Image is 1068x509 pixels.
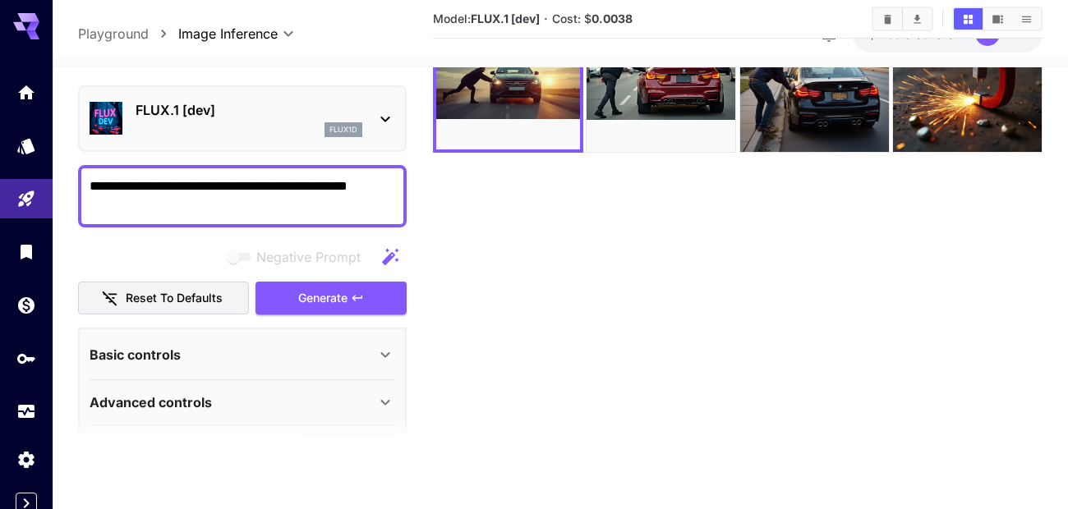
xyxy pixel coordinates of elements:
[544,9,548,29] p: ·
[592,11,633,25] b: 0.0038
[256,247,361,267] span: Negative Prompt
[16,348,36,369] div: API Keys
[552,11,633,25] span: Cost: $
[954,8,983,30] button: Show media in grid view
[16,131,36,151] div: Models
[903,8,932,30] button: Download All
[433,11,540,25] span: Model:
[298,288,348,309] span: Generate
[1012,8,1041,30] button: Show media in list view
[905,27,962,41] span: credits left
[471,11,540,25] b: FLUX.1 [dev]
[90,392,212,412] p: Advanced controls
[329,124,357,135] p: flux1d
[16,396,36,416] div: Usage
[90,345,181,365] p: Basic controls
[16,295,36,315] div: Wallet
[983,8,1012,30] button: Show media in video view
[90,383,395,422] div: Advanced controls
[136,100,362,120] p: FLUX.1 [dev]
[436,6,580,149] img: Z
[740,3,889,152] img: 9k=
[90,335,395,374] div: Basic controls
[868,27,905,41] span: $2.00
[90,94,395,144] div: FLUX.1 [dev]flux1d
[16,449,36,470] div: Settings
[16,82,36,103] div: Home
[893,3,1042,152] img: 9k=
[223,246,374,267] span: Negative prompts are not compatible with the selected model.
[16,189,36,209] div: Playground
[255,282,407,315] button: Generate
[78,282,249,315] button: Reset to defaults
[587,3,735,152] img: 9k=
[873,8,902,30] button: Clear All
[16,241,36,262] div: Library
[78,24,178,44] nav: breadcrumb
[78,24,149,44] a: Playground
[872,7,933,31] div: Clear AllDownload All
[952,7,1043,31] div: Show media in grid viewShow media in video viewShow media in list view
[178,24,278,44] span: Image Inference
